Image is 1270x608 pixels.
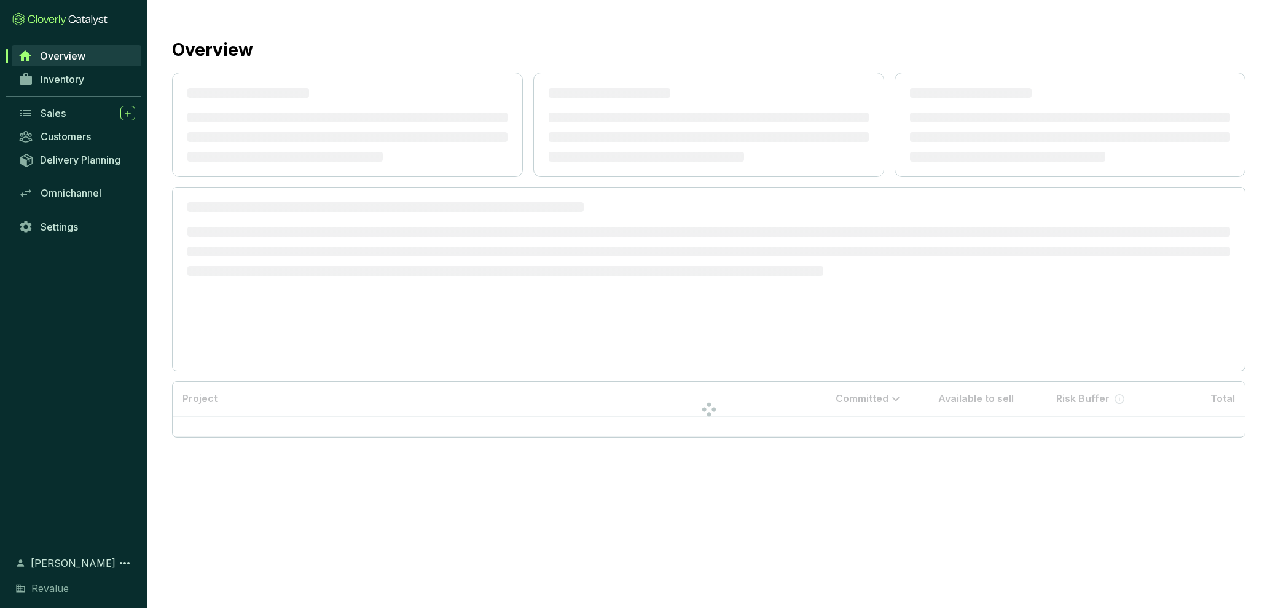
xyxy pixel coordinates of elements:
span: [PERSON_NAME] [31,556,116,570]
a: Settings [12,216,141,237]
span: Overview [40,50,85,62]
span: Sales [41,107,66,119]
span: Settings [41,221,78,233]
a: Omnichannel [12,183,141,203]
a: Inventory [12,69,141,90]
span: Delivery Planning [40,154,120,166]
a: Delivery Planning [12,149,141,170]
h2: Overview [172,37,253,63]
a: Sales [12,103,141,124]
a: Customers [12,126,141,147]
span: Customers [41,130,91,143]
a: Overview [12,45,141,66]
span: Revalue [31,581,69,596]
span: Inventory [41,73,84,85]
span: Omnichannel [41,187,101,199]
